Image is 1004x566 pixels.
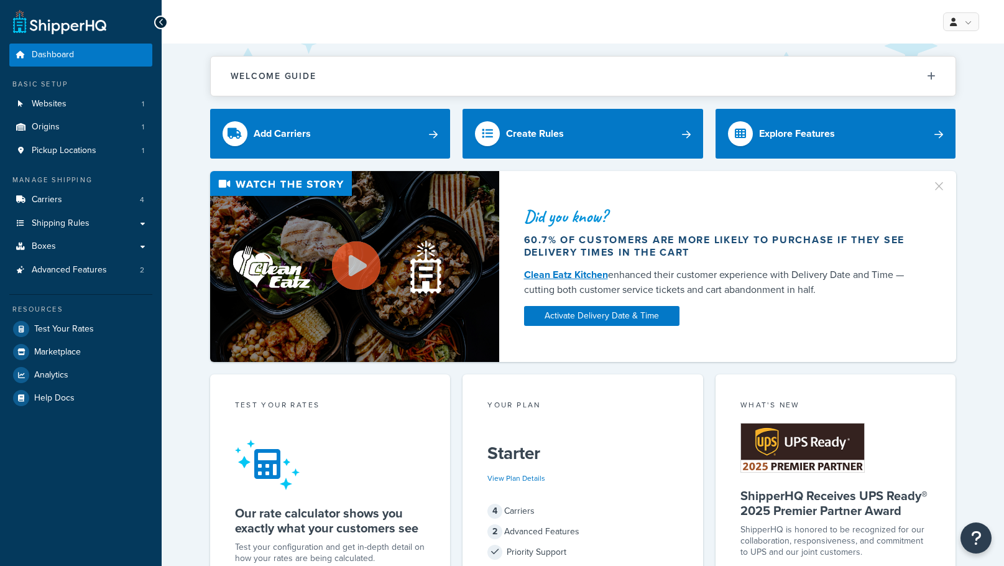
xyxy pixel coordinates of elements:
[487,524,502,539] span: 2
[9,139,152,162] li: Pickup Locations
[960,522,992,554] button: Open Resource Center
[9,139,152,162] a: Pickup Locations1
[524,267,917,297] div: enhanced their customer experience with Delivery Date and Time — cutting both customer service ti...
[235,399,426,414] div: Test your rates
[9,259,152,282] li: Advanced Features
[9,188,152,211] a: Carriers4
[9,93,152,116] li: Websites
[716,109,956,159] a: Explore Features
[32,241,56,252] span: Boxes
[142,122,144,132] span: 1
[32,218,90,229] span: Shipping Rules
[140,265,144,276] span: 2
[9,364,152,386] a: Analytics
[32,146,96,156] span: Pickup Locations
[9,93,152,116] a: Websites1
[32,122,60,132] span: Origins
[9,318,152,340] a: Test Your Rates
[32,99,67,109] span: Websites
[9,387,152,409] a: Help Docs
[142,146,144,156] span: 1
[235,542,426,564] div: Test your configuration and get in-depth detail on how your rates are being calculated.
[9,259,152,282] a: Advanced Features2
[740,524,931,558] p: ShipperHQ is honored to be recognized for our collaboration, responsiveness, and commitment to UP...
[142,99,144,109] span: 1
[9,116,152,139] li: Origins
[34,370,68,381] span: Analytics
[9,235,152,258] a: Boxes
[487,504,502,519] span: 4
[34,393,75,404] span: Help Docs
[740,399,931,414] div: What's New
[487,399,678,414] div: Your Plan
[524,208,917,225] div: Did you know?
[487,473,545,484] a: View Plan Details
[487,523,678,540] div: Advanced Features
[9,212,152,235] a: Shipping Rules
[9,188,152,211] li: Carriers
[463,109,703,159] a: Create Rules
[34,324,94,335] span: Test Your Rates
[210,171,499,362] img: Video thumbnail
[9,175,152,185] div: Manage Shipping
[506,125,564,142] div: Create Rules
[34,347,81,358] span: Marketplace
[9,79,152,90] div: Basic Setup
[740,488,931,518] h5: ShipperHQ Receives UPS Ready® 2025 Premier Partner Award
[9,341,152,363] a: Marketplace
[487,443,678,463] h5: Starter
[9,44,152,67] a: Dashboard
[211,57,956,96] button: Welcome Guide
[524,267,608,282] a: Clean Eatz Kitchen
[9,116,152,139] a: Origins1
[487,503,678,520] div: Carriers
[524,306,679,326] a: Activate Delivery Date & Time
[235,506,426,536] h5: Our rate calculator shows you exactly what your customers see
[254,125,311,142] div: Add Carriers
[231,72,316,81] h2: Welcome Guide
[210,109,451,159] a: Add Carriers
[759,125,835,142] div: Explore Features
[140,195,144,205] span: 4
[524,234,917,259] div: 60.7% of customers are more likely to purchase if they see delivery times in the cart
[32,50,74,60] span: Dashboard
[487,544,678,561] div: Priority Support
[32,265,107,276] span: Advanced Features
[32,195,62,205] span: Carriers
[9,304,152,315] div: Resources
